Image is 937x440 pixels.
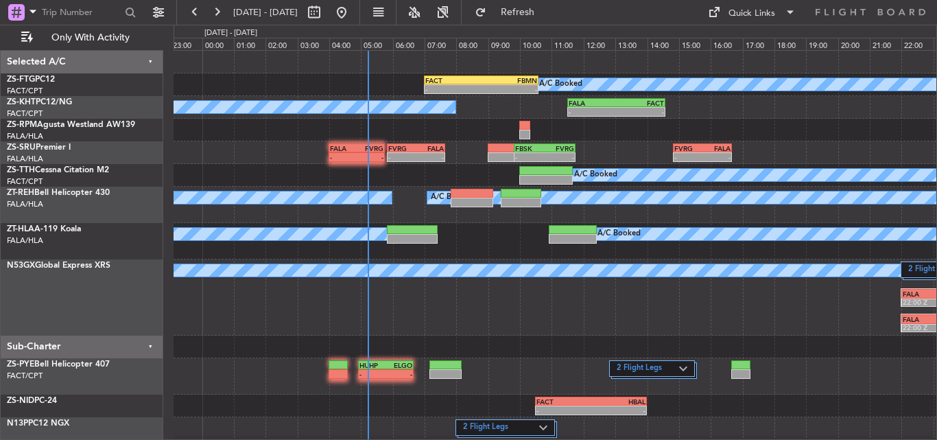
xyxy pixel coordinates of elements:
div: 19:00 [806,38,838,50]
span: ZS-TTH [7,166,35,174]
a: ZS-RPMAgusta Westland AW139 [7,121,135,129]
div: A/C Booked [431,187,474,208]
div: A/C Booked [574,165,617,185]
div: 00:00 [202,38,234,50]
img: arrow-gray.svg [679,366,687,371]
span: ZS-SRU [7,143,36,152]
a: FALA/HLA [7,154,43,164]
div: - [545,153,574,161]
div: 22:00 [901,38,933,50]
a: ZS-TTHCessna Citation M2 [7,166,109,174]
div: FACT [616,99,664,107]
div: FACT [425,76,481,84]
span: ZS-KHT [7,98,36,106]
div: Quick Links [728,7,775,21]
div: 02:00 [265,38,297,50]
a: N53GXGlobal Express XRS [7,262,110,270]
div: 23:00 [170,38,202,50]
a: FACT/CPT [7,86,43,96]
a: ZT-REHBell Helicopter 430 [7,189,110,197]
a: FALA/HLA [7,131,43,141]
span: N53GX [7,262,35,270]
div: 16:00 [711,38,742,50]
div: FVRG [357,144,383,152]
a: N13PPC12 NGX [7,419,69,428]
a: ZS-SRUPremier I [7,143,71,152]
div: 06:00 [393,38,425,50]
button: Refresh [468,1,551,23]
label: 2 Flight Legs [463,422,538,434]
div: 17:00 [743,38,774,50]
a: FACT/CPT [7,108,43,119]
img: arrow-gray.svg [539,425,547,430]
div: - [569,108,617,116]
a: FACT/CPT [7,371,43,381]
div: - [359,370,386,378]
div: FALA [702,144,731,152]
div: FVRG [388,144,416,152]
span: ZT-REH [7,189,34,197]
div: FACT [536,397,591,406]
div: FBSK [515,144,545,152]
div: A/C Booked [539,74,582,95]
a: ZS-KHTPC12/NG [7,98,72,106]
div: - [330,153,357,161]
span: Only With Activity [36,33,145,43]
div: 03:00 [298,38,329,50]
span: ZS-FTG [7,76,35,84]
a: FALA/HLA [7,199,43,209]
div: 14:00 [648,38,679,50]
div: 13:00 [615,38,647,50]
div: - [536,406,591,415]
a: ZT-HLAA-119 Koala [7,225,81,233]
div: - [674,153,702,161]
div: 04:00 [329,38,361,50]
div: 11:00 [551,38,583,50]
span: ZS-RPM [7,121,37,129]
div: - [357,153,383,161]
div: 18:00 [774,38,806,50]
div: - [386,370,412,378]
div: 08:00 [456,38,488,50]
div: FALA [416,144,444,152]
div: 01:00 [234,38,265,50]
div: - [616,108,664,116]
a: FACT/CPT [7,176,43,187]
label: 2 Flight Legs [617,363,679,375]
span: ZS-NID [7,397,34,405]
div: - [481,85,536,93]
div: - [388,153,416,161]
div: FVRG [545,144,574,152]
div: - [591,406,645,415]
div: FALA [330,144,357,152]
input: Trip Number [42,2,121,23]
a: FALA/HLA [7,235,43,246]
div: 07:00 [425,38,456,50]
button: Quick Links [701,1,803,23]
div: 12:00 [584,38,615,50]
div: 09:00 [488,38,520,50]
span: ZS-PYE [7,360,34,369]
span: ZT-HLA [7,225,34,233]
div: 21:00 [870,38,901,50]
div: [DATE] - [DATE] [204,27,257,39]
div: 10:00 [520,38,551,50]
a: ZS-NIDPC-24 [7,397,57,405]
div: FBMN [481,76,536,84]
span: [DATE] - [DATE] [233,6,298,19]
div: - [702,153,731,161]
a: ZS-FTGPC12 [7,76,55,84]
div: - [416,153,444,161]
div: 15:00 [679,38,711,50]
div: FALA [569,99,617,107]
span: Refresh [489,8,547,17]
div: FVRG [674,144,702,152]
div: A/C Booked [597,224,641,244]
div: - [425,85,481,93]
div: 05:00 [361,38,392,50]
span: N13P [7,419,28,428]
div: HBAL [591,397,645,406]
div: HUHP [359,361,386,369]
div: ELGO [386,361,412,369]
div: - [515,153,545,161]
